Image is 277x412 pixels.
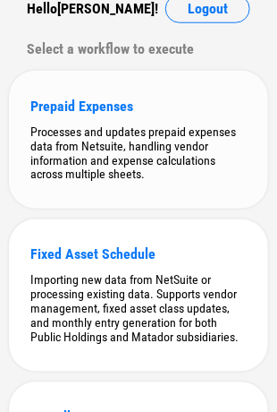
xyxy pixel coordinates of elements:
[27,35,250,64] div: Select a workflow to execute
[188,2,228,16] span: Logout
[30,273,247,345] div: Importing new data from NetSuite or processing existing data. Supports vendor management, fixed a...
[30,98,247,115] div: Prepaid Expenses
[30,124,247,182] div: Processes and updates prepaid expenses data from Netsuite, handling vendor information and expens...
[30,246,247,263] div: Fixed Asset Schedule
